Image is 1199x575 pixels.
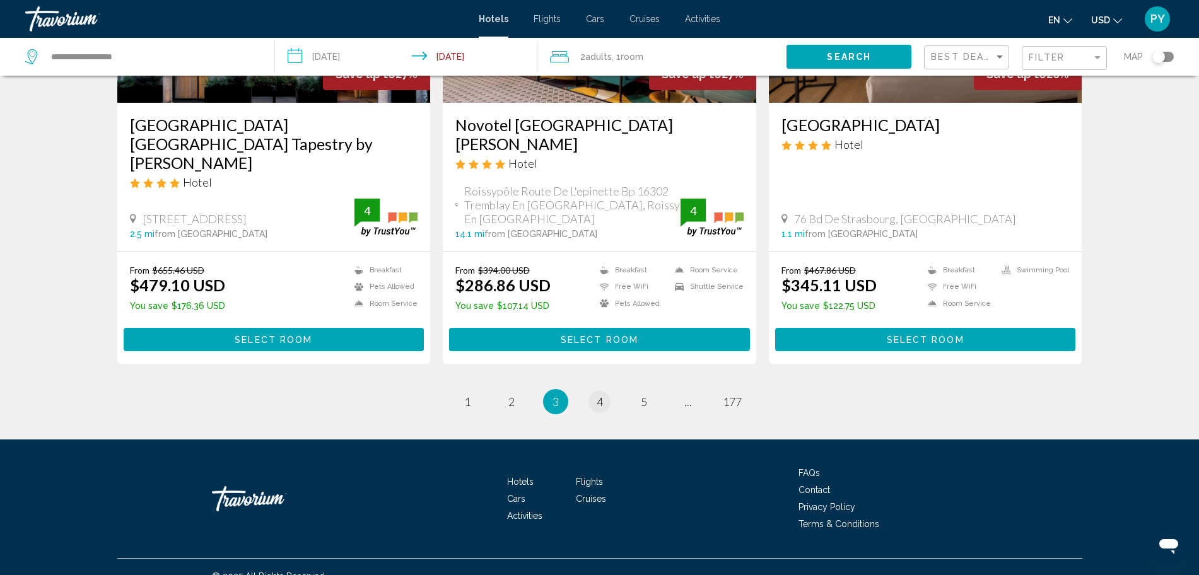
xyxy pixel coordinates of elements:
h3: [GEOGRAPHIC_DATA] [781,115,1070,134]
span: Select Room [887,335,964,345]
button: Filter [1022,45,1107,71]
li: Room Service [669,265,744,276]
a: Privacy Policy [798,502,855,512]
a: Travorium [212,480,338,518]
iframe: Кнопка запуска окна обмена сообщениями [1149,525,1189,565]
li: Pets Allowed [594,298,669,309]
li: Breakfast [921,265,995,276]
ins: $479.10 USD [130,276,225,294]
a: Cruises [629,14,660,24]
img: trustyou-badge.svg [681,199,744,236]
a: Flights [534,14,561,24]
span: PY [1150,13,1165,25]
span: 177 [723,395,742,409]
li: Room Service [921,298,995,309]
button: Change currency [1091,11,1122,29]
a: [GEOGRAPHIC_DATA] [GEOGRAPHIC_DATA] Tapestry by [PERSON_NAME] [130,115,418,172]
p: $122.75 USD [781,301,877,311]
del: $394.00 USD [478,265,530,276]
span: Hotel [183,175,212,189]
div: 4 star Hotel [130,175,418,189]
div: 4 star Hotel [455,156,744,170]
span: 5 [641,395,647,409]
span: You save [130,301,168,311]
a: Cruises [576,494,606,504]
button: Travelers: 2 adults, 0 children [537,38,787,76]
a: Contact [798,485,830,495]
p: $107.14 USD [455,301,551,311]
span: From [781,265,801,276]
span: Map [1124,48,1143,66]
span: You save [455,301,494,311]
a: Select Room [449,331,750,345]
button: Select Room [124,328,424,351]
button: User Menu [1141,6,1174,32]
span: from [GEOGRAPHIC_DATA] [484,229,597,239]
a: Flights [576,477,603,487]
a: Activities [507,511,542,521]
span: 2 [580,48,612,66]
span: Hotel [508,156,537,170]
span: 1.1 mi [781,229,805,239]
span: Roissypôle Route De L'epinette Bp 16302 Tremblay En [GEOGRAPHIC_DATA], Roissy En [GEOGRAPHIC_DATA] [464,184,681,226]
a: Select Room [775,331,1076,345]
a: Novotel [GEOGRAPHIC_DATA][PERSON_NAME] [455,115,744,153]
span: from [GEOGRAPHIC_DATA] [155,229,267,239]
span: Search [827,52,871,62]
span: 2 [508,395,515,409]
li: Pets Allowed [348,281,418,292]
span: USD [1091,15,1110,25]
a: Select Room [124,331,424,345]
button: Select Room [775,328,1076,351]
del: $655.46 USD [153,265,204,276]
span: You save [781,301,820,311]
span: Select Room [235,335,312,345]
div: 4 [354,203,380,218]
del: $467.86 USD [804,265,856,276]
span: 2.5 mi [130,229,155,239]
a: Activities [685,14,720,24]
button: Select Room [449,328,750,351]
span: Terms & Conditions [798,519,879,529]
ul: Pagination [117,389,1082,414]
button: Toggle map [1143,51,1174,62]
mat-select: Sort by [931,52,1005,63]
li: Free WiFi [594,281,669,292]
span: From [455,265,475,276]
a: FAQs [798,468,820,478]
ins: $286.86 USD [455,276,551,294]
span: From [130,265,149,276]
span: , 1 [612,48,643,66]
span: Select Room [561,335,638,345]
span: 76 Bd De Strasbourg, [GEOGRAPHIC_DATA] [794,212,1016,226]
span: Hotel [834,137,863,151]
span: Filter [1029,52,1065,62]
li: Shuttle Service [669,281,744,292]
span: 3 [553,395,559,409]
span: Adults [585,52,612,62]
button: Check-in date: Nov 12, 2025 Check-out date: Nov 14, 2025 [275,38,537,76]
p: $176.36 USD [130,301,225,311]
li: Free WiFi [921,281,995,292]
span: Room [621,52,643,62]
a: Travorium [25,6,466,32]
span: Cars [507,494,525,504]
span: 1 [464,395,471,409]
a: Cars [586,14,604,24]
a: Hotels [479,14,508,24]
img: trustyou-badge.svg [354,199,418,236]
div: 4 star Hotel [781,137,1070,151]
a: Hotels [507,477,534,487]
